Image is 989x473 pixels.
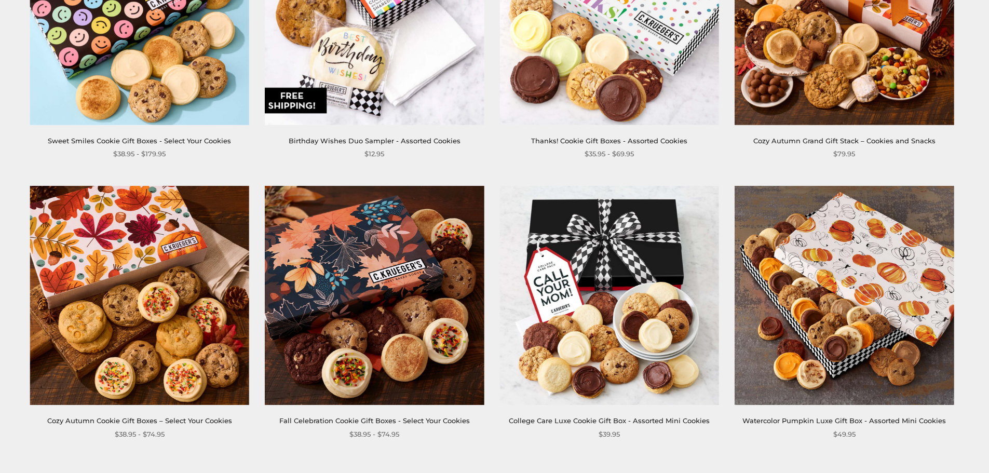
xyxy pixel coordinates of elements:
[279,416,470,425] a: Fall Celebration Cookie Gift Boxes - Select Your Cookies
[47,416,232,425] a: Cozy Autumn Cookie Gift Boxes – Select Your Cookies
[500,186,719,405] img: College Care Luxe Cookie Gift Box - Assorted Mini Cookies
[531,137,687,145] a: Thanks! Cookie Gift Boxes - Assorted Cookies
[8,434,107,465] iframe: Sign Up via Text for Offers
[115,429,165,440] span: $38.95 - $74.95
[735,186,954,405] img: Watercolor Pumpkin Luxe Gift Box - Assorted Mini Cookies
[599,429,620,440] span: $39.95
[742,416,946,425] a: Watercolor Pumpkin Luxe Gift Box - Assorted Mini Cookies
[265,186,484,405] img: Fall Celebration Cookie Gift Boxes - Select Your Cookies
[509,416,710,425] a: College Care Luxe Cookie Gift Box - Assorted Mini Cookies
[113,148,166,159] span: $38.95 - $179.95
[289,137,460,145] a: Birthday Wishes Duo Sampler - Assorted Cookies
[833,148,855,159] span: $79.95
[585,148,634,159] span: $35.95 - $69.95
[349,429,399,440] span: $38.95 - $74.95
[364,148,384,159] span: $12.95
[833,429,856,440] span: $49.95
[753,137,936,145] a: Cozy Autumn Grand Gift Stack – Cookies and Snacks
[30,186,249,405] img: Cozy Autumn Cookie Gift Boxes – Select Your Cookies
[48,137,231,145] a: Sweet Smiles Cookie Gift Boxes - Select Your Cookies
